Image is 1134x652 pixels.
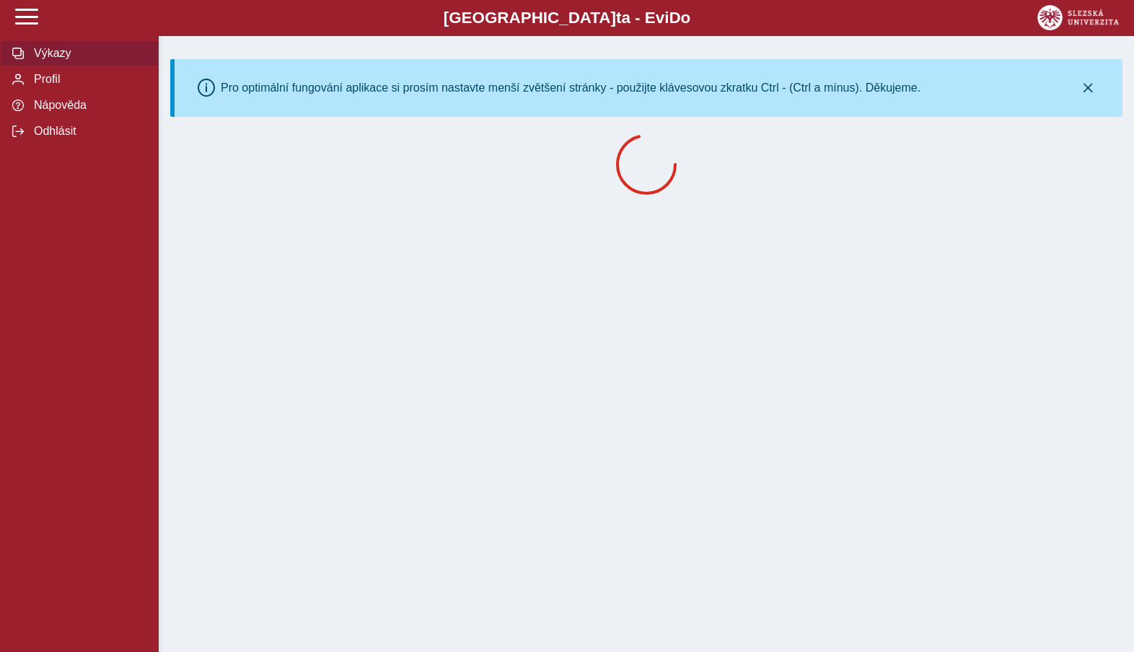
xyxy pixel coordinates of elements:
div: Pro optimální fungování aplikace si prosím nastavte menší zvětšení stránky - použijte klávesovou ... [221,81,920,94]
span: Profil [30,73,146,86]
span: t [616,9,621,27]
img: logo_web_su.png [1037,5,1119,30]
span: Odhlásit [30,125,146,138]
span: o [681,9,691,27]
span: Nápověda [30,99,146,112]
b: [GEOGRAPHIC_DATA] a - Evi [43,9,1091,27]
span: D [669,9,680,27]
span: Výkazy [30,47,146,60]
